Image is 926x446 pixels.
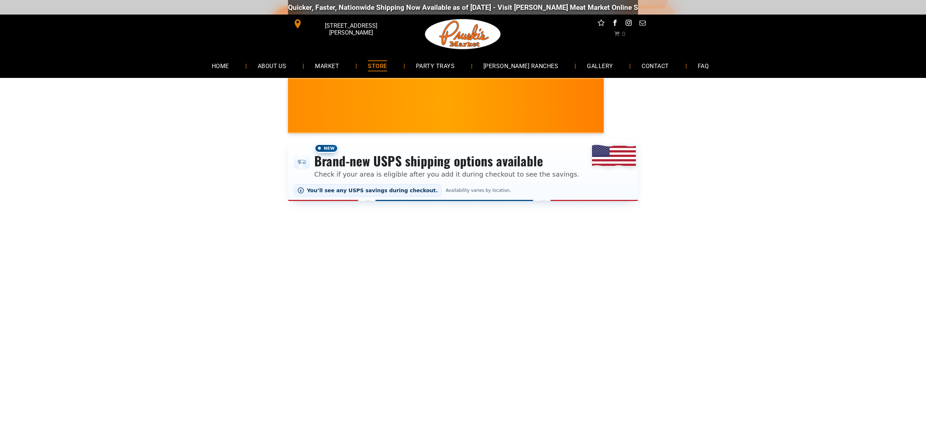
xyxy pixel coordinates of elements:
[288,18,400,29] a: [STREET_ADDRESS][PERSON_NAME]
[201,56,240,75] a: HOME
[405,56,466,75] a: PARTY TRAYS
[444,188,513,193] span: Availability varies by location.
[624,18,634,29] a: instagram
[314,153,579,169] h3: Brand-new USPS shipping options available
[288,139,638,201] div: Shipping options announcement
[288,3,729,12] div: Quicker, Faster, Nationwide Shipping Now Available as of [DATE] - Visit [PERSON_NAME] Meat Market...
[304,56,350,75] a: MARKET
[314,169,579,179] p: Check if your area is eligible after you add it during checkout to see the savings.
[424,15,502,54] img: Pruski-s+Market+HQ+Logo2-1920w.png
[314,144,338,153] span: New
[687,56,720,75] a: FAQ
[576,56,624,75] a: GALLERY
[596,18,606,29] a: Social network
[631,56,680,75] a: CONTACT
[622,31,625,38] span: 0
[472,56,569,75] a: [PERSON_NAME] RANCHES
[247,56,297,75] a: ABOUT US
[638,18,647,29] a: email
[357,56,398,75] a: STORE
[307,188,438,193] span: You’ll see any USPS savings during checkout.
[610,18,620,29] a: facebook
[304,19,398,40] span: [STREET_ADDRESS][PERSON_NAME]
